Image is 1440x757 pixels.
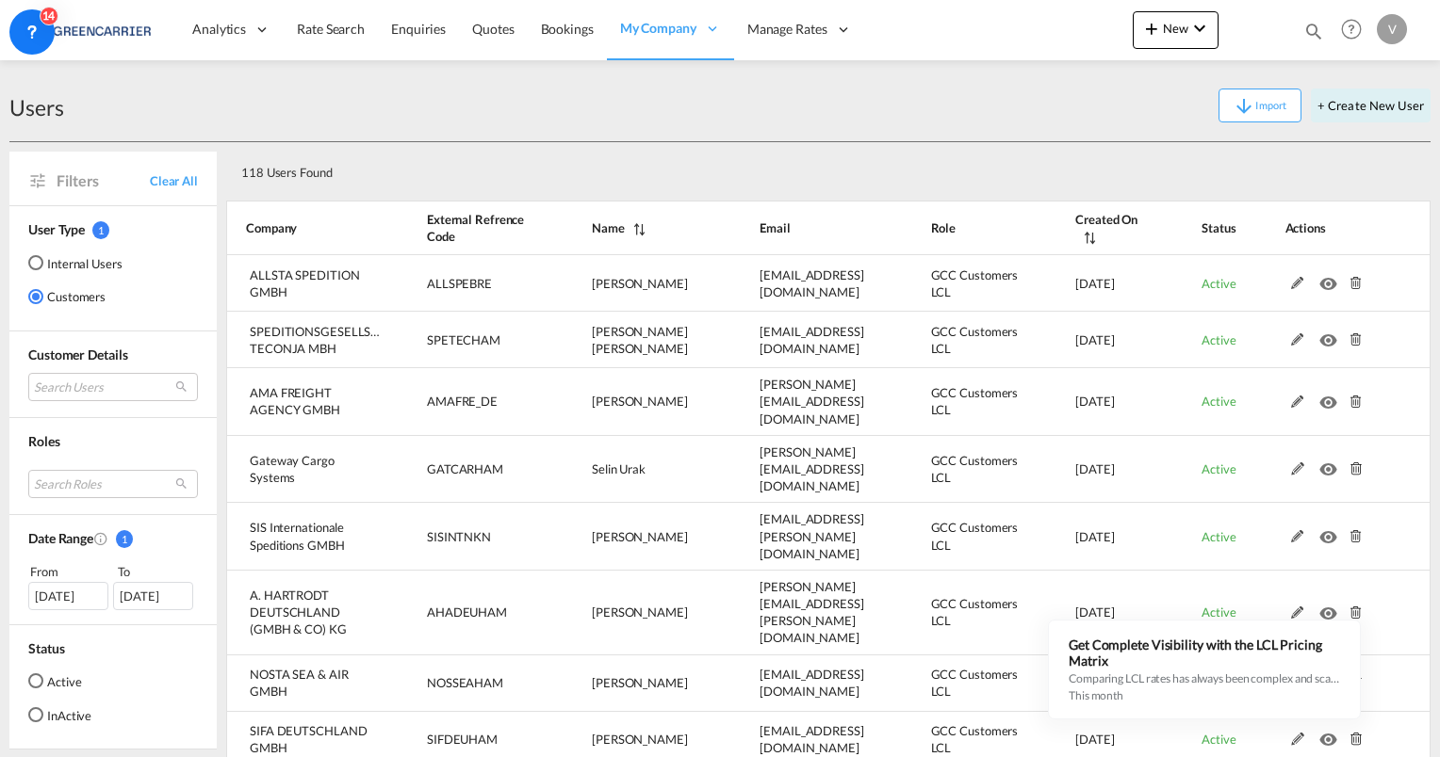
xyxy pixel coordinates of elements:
span: SPEDITIONSGESELLSCHAFT TECONJA MBH [250,324,411,356]
div: 118 Users Found [234,150,1304,188]
div: icon-magnify [1303,21,1324,49]
span: [DATE] [1075,332,1114,347]
button: icon-plus 400-fgNewicon-chevron-down [1133,11,1219,49]
div: From [28,562,111,581]
td: Bastian Schaeper [545,312,712,368]
span: [DATE] [1075,732,1114,747]
td: 2025-09-12 [1028,255,1154,312]
span: GATCARHAM [427,461,503,476]
md-icon: icon-eye [1319,391,1344,404]
span: NOSTA SEA & AIR GMBH [250,667,349,699]
td: AHADEUHAM [380,571,545,655]
td: NOSTA SEA & AIR GMBH [226,655,380,712]
span: SISINTNKN [427,529,491,544]
md-radio-button: Customers [28,287,123,306]
span: A. HARTRODT DEUTSCHLAND (GMBH & CO) KG [250,588,347,636]
td: 2025-09-09 [1028,503,1154,571]
span: [DATE] [1075,604,1114,620]
th: Created On [1028,201,1154,255]
span: Roles [28,433,60,449]
span: [PERSON_NAME] [PERSON_NAME] [592,324,688,356]
button: icon-arrow-downImport [1219,89,1301,122]
td: Laura Meyn [545,571,712,655]
td: vpump@nosta.de [712,655,883,712]
td: GATCARHAM [380,436,545,504]
td: bschaeper@teconja.de [712,312,883,368]
span: My Company [620,19,696,38]
span: Active [1202,332,1235,347]
span: Enquiries [391,21,446,37]
span: [PERSON_NAME][EMAIL_ADDRESS][DOMAIN_NAME] [760,444,864,493]
div: V [1377,14,1407,44]
span: [EMAIL_ADDRESS][DOMAIN_NAME] [760,324,864,356]
td: GCC Customers LCL [884,571,1029,655]
md-radio-button: Active [28,671,91,690]
span: GCC Customers LCL [931,667,1019,699]
td: GCC Customers LCL [884,255,1029,312]
div: Users [9,92,64,122]
td: Vivian Pump [545,655,712,712]
td: ALLSTA SPEDITION GMBH [226,255,380,312]
span: GCC Customers LCL [931,520,1019,552]
td: surak@gatewaycargo.de [712,436,883,504]
span: Gateway Cargo Systems [250,453,335,485]
span: GCC Customers LCL [931,453,1019,485]
span: GCC Customers LCL [931,324,1019,356]
span: [PERSON_NAME] [592,604,688,620]
th: Company [226,201,380,255]
span: GCC Customers LCL [931,385,1019,417]
div: [DATE] [113,582,193,610]
span: AMA FREIGHT AGENCY GMBH [250,385,340,417]
md-icon: icon-eye [1319,458,1344,471]
md-icon: icon-plus 400-fg [1140,17,1163,40]
button: + Create New User [1311,89,1431,122]
span: ALLSPEBRE [427,276,492,291]
span: Active [1202,461,1235,476]
md-icon: icon-arrow-down [1233,95,1255,118]
span: Customer Details [28,346,127,362]
span: SIFDEUHAM [427,732,498,747]
span: [EMAIL_ADDRESS][DOMAIN_NAME] [760,723,864,755]
span: [PERSON_NAME] [592,732,688,747]
span: [DATE] [1075,461,1114,476]
td: Selin Urak [545,436,712,504]
td: SIS Internationale Speditions GMBH [226,503,380,571]
span: Active [1202,732,1235,747]
td: Marina Panthel [545,503,712,571]
td: 2025-09-11 [1028,312,1154,368]
div: To [116,562,199,581]
md-icon: icon-magnify [1303,21,1324,41]
span: From To [DATE][DATE] [28,562,198,609]
th: Email [712,201,883,255]
td: GCC Customers LCL [884,436,1029,504]
span: Clear All [150,172,198,189]
span: [EMAIL_ADDRESS][DOMAIN_NAME] [760,267,864,299]
span: 1 [92,221,109,239]
span: Help [1335,13,1367,45]
span: Manage Rates [747,20,827,39]
td: SPEDITIONSGESELLSCHAFT TECONJA MBH [226,312,380,368]
td: Henning Schröder [545,368,712,436]
md-icon: Created On [93,531,108,546]
span: Active [1202,604,1235,620]
span: SIFA DEUTSCHLAND GMBH [250,723,367,755]
span: Active [1202,276,1235,291]
span: 1 [116,530,133,548]
span: NOSSEAHAM [427,675,503,690]
td: mpanthel@schaefer-sis.de [712,503,883,571]
span: [EMAIL_ADDRESS][DOMAIN_NAME] [760,667,864,699]
span: ALLSTA SPEDITION GMBH [250,267,359,299]
td: GCC Customers LCL [884,503,1029,571]
md-radio-button: Internal Users [28,253,123,272]
td: GCC Customers LCL [884,312,1029,368]
span: User Type [28,221,85,237]
td: 2025-09-05 [1028,655,1154,712]
span: GCC Customers LCL [931,267,1019,299]
td: h.schroeder@amafreight.com [712,368,883,436]
td: bianca.holzenkaempfer@allsta.com [712,255,883,312]
th: Status [1154,201,1237,255]
th: Name [545,201,712,255]
span: [EMAIL_ADDRESS][PERSON_NAME][DOMAIN_NAME] [760,511,864,560]
span: [PERSON_NAME] [592,276,688,291]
